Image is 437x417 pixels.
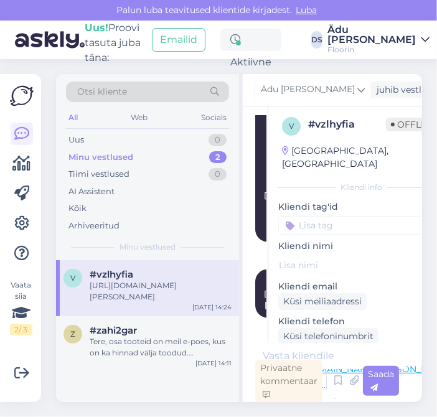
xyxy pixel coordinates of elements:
[10,279,32,335] div: Vaata siia
[255,360,322,403] div: Privaatne kommentaar
[192,302,232,312] div: [DATE] 14:24
[282,144,432,171] div: [GEOGRAPHIC_DATA], [GEOGRAPHIC_DATA]
[292,4,321,16] span: Luba
[327,25,416,45] div: Ädu [PERSON_NAME]
[327,45,416,55] div: Floorin
[264,278,330,309] a: [URL][DOMAIN_NAME][PERSON_NAME]
[120,241,176,253] span: Minu vestlused
[278,328,378,345] div: Küsi telefoninumbrit
[279,258,430,272] input: Lisa nimi
[85,21,147,65] div: Proovi tasuta juba täna:
[195,358,232,368] div: [DATE] 14:11
[70,273,75,283] span: v
[261,83,355,96] span: Ädu [PERSON_NAME]
[209,168,227,180] div: 0
[129,110,151,126] div: Web
[278,293,367,310] div: Küsi meiliaadressi
[311,31,322,49] div: DS
[66,110,80,126] div: All
[68,185,115,198] div: AI Assistent
[90,280,232,302] div: [URL][DOMAIN_NAME][PERSON_NAME]
[68,151,133,164] div: Minu vestlused
[90,325,137,336] span: #zahi2gar
[152,28,205,52] button: Emailid
[289,121,294,131] span: v
[199,110,229,126] div: Socials
[90,269,133,280] span: #vzlhyfia
[10,324,32,335] div: 2 / 3
[220,29,281,51] div: Aktiivne
[368,368,394,393] span: Saada
[209,151,227,164] div: 2
[327,25,430,55] a: Ädu [PERSON_NAME]Floorin
[372,83,435,96] div: juhib vestlust
[209,134,227,146] div: 0
[68,134,84,146] div: Uus
[68,220,120,232] div: Arhiveeritud
[68,202,87,215] div: Kõik
[68,168,129,180] div: Tiimi vestlused
[90,336,232,358] div: Tere, osa tooteid on meil e-poes, kus on ka hinnad välja toodud. [PERSON_NAME] olevate toodete hi...
[85,22,108,34] b: Uus!
[70,329,75,339] span: z
[77,85,127,98] span: Otsi kliente
[10,84,34,108] img: Askly Logo
[308,117,386,132] div: # vzlhyfia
